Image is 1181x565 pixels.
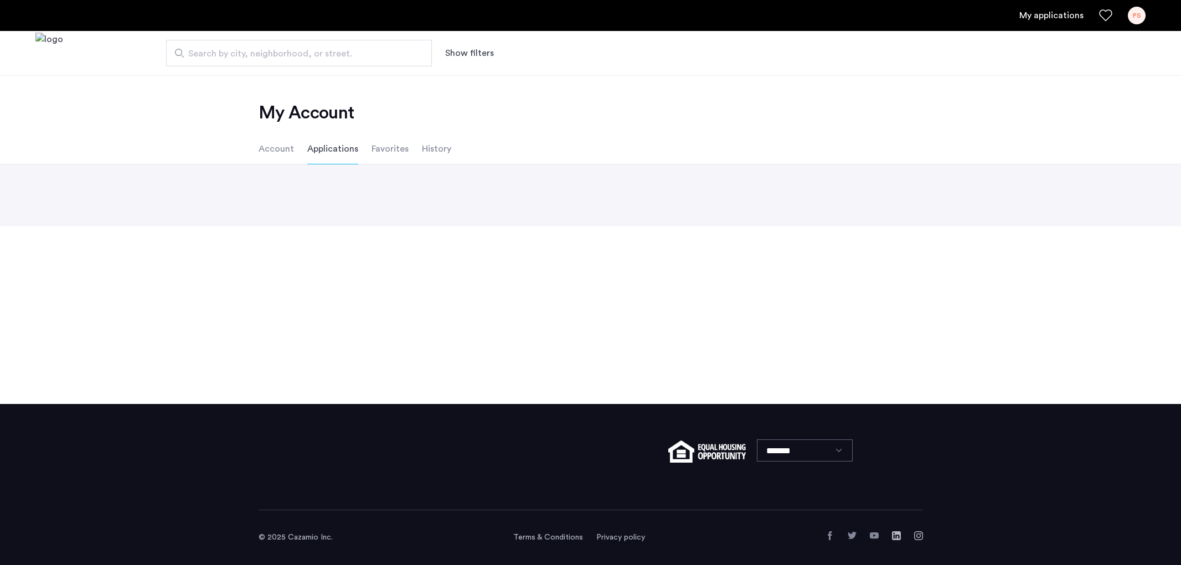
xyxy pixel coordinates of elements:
[757,439,853,462] select: Language select
[445,46,494,60] button: Show or hide filters
[188,47,401,60] span: Search by city, neighborhood, or street.
[259,533,333,541] span: © 2025 Cazamio Inc.
[1128,7,1146,24] div: PS
[826,531,834,540] a: Facebook
[372,133,409,164] li: Favorites
[668,440,745,463] img: equal-housing.png
[596,532,645,543] a: Privacy policy
[914,531,923,540] a: Instagram
[259,133,294,164] li: Account
[892,531,901,540] a: LinkedIn
[35,33,63,74] a: Cazamio logo
[1099,9,1112,22] a: Favorites
[35,33,63,74] img: logo
[422,133,451,164] li: History
[259,102,923,124] h2: My Account
[1019,9,1084,22] a: My application
[307,133,358,164] li: Applications
[870,531,879,540] a: YouTube
[513,532,583,543] a: Terms and conditions
[166,40,432,66] input: Apartment Search
[848,531,857,540] a: Twitter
